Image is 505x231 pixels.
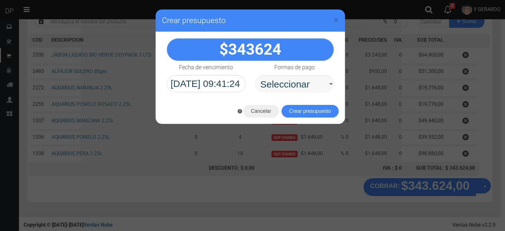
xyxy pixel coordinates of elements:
button: Crear presupuesto [282,105,339,118]
h4: Formas de pago [274,64,315,70]
h3: Crear presupuesto [162,16,339,25]
span: 343624 [228,40,281,58]
button: Close [333,15,339,25]
span: × [333,14,339,26]
strong: $ [219,40,281,58]
h4: Fecha de vencimiento [179,64,233,70]
button: Cancelar [243,105,279,118]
